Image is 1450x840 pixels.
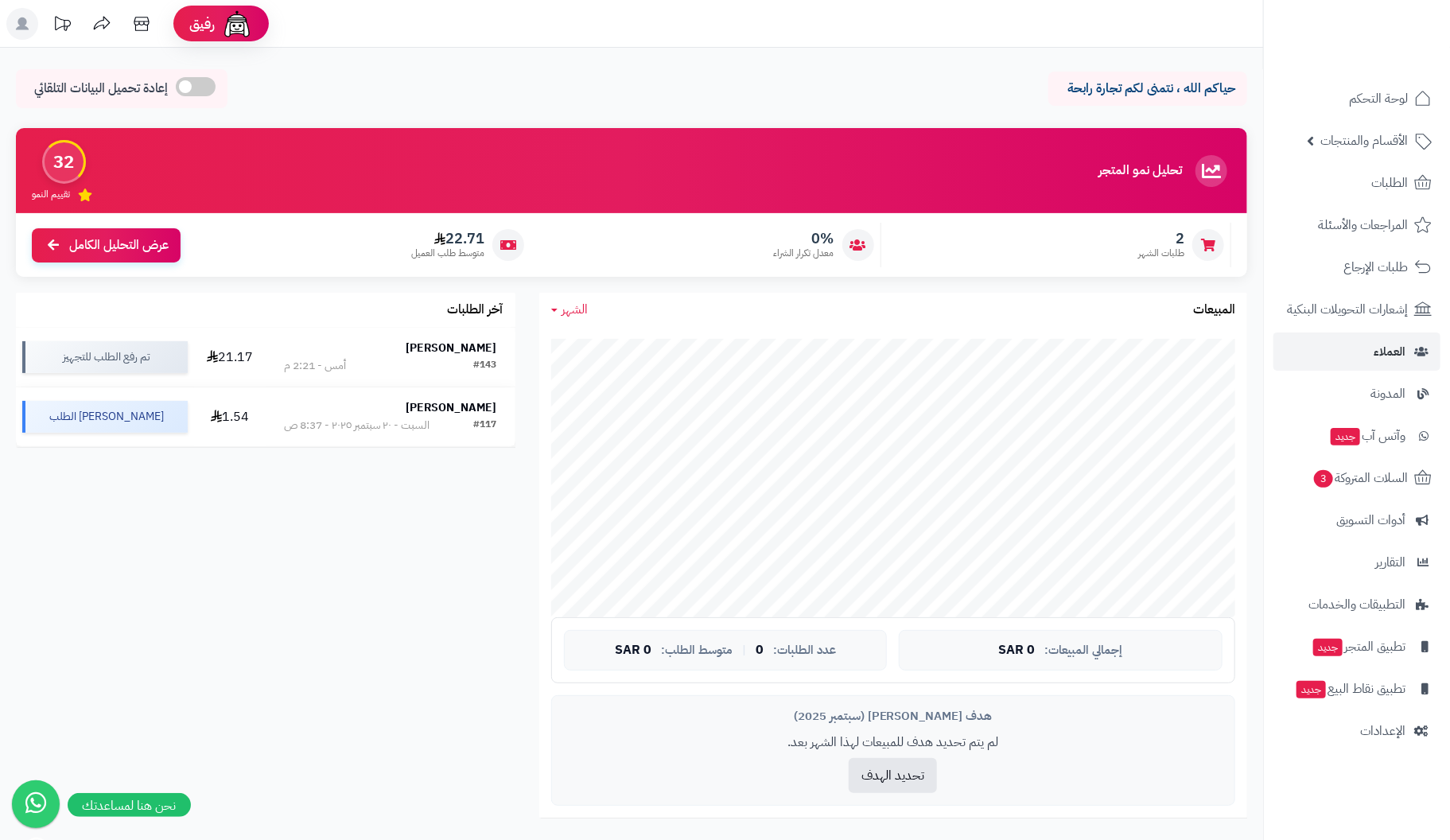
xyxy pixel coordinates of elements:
p: لم يتم تحديد هدف للمبيعات لهذا الشهر بعد. [564,733,1223,752]
td: 1.54 [194,387,266,446]
h3: آخر الطلبات [448,303,503,317]
a: عرض التحليل الكامل [32,228,181,262]
div: السبت - ٢٠ سبتمبر ٢٠٢٥ - 8:37 ص [284,418,430,434]
a: السلات المتروكة3 [1273,459,1440,497]
span: 0 SAR [615,644,651,658]
a: لوحة التحكم [1273,80,1440,118]
span: عدد الطلبات: [773,644,836,657]
span: عرض التحليل الكامل [69,236,169,255]
strong: [PERSON_NAME] [406,399,497,416]
span: 3 [1313,469,1334,488]
span: 0 SAR [999,644,1036,658]
span: وآتس آب [1329,425,1405,447]
a: العملاء [1273,332,1440,371]
div: [PERSON_NAME] الطلب [22,401,188,433]
span: 22.71 [411,230,484,247]
a: تحديثات المنصة [42,8,82,44]
span: الطلبات [1371,172,1408,194]
h3: المبيعات [1193,303,1235,317]
span: لوحة التحكم [1349,87,1408,110]
strong: [PERSON_NAME] [406,340,497,356]
span: تطبيق نقاط البيع [1295,678,1405,700]
span: جديد [1313,639,1343,656]
span: رفيق [189,14,215,33]
span: جديد [1296,681,1326,698]
span: تطبيق المتجر [1312,636,1405,658]
span: 2 [1138,230,1184,247]
td: 21.17 [194,328,266,387]
span: الإعدادات [1360,720,1405,742]
span: متوسط الطلب: [661,644,733,657]
span: تقييم النمو [32,188,70,201]
span: إعادة تحميل البيانات التلقائي [34,80,168,98]
span: 0% [774,230,834,247]
span: السلات المتروكة [1312,467,1408,489]
p: حياكم الله ، نتمنى لكم تجارة رابحة [1060,80,1235,98]
span: التقارير [1375,551,1405,574]
span: طلبات الشهر [1138,247,1184,260]
span: أدوات التسويق [1336,509,1405,531]
div: هدف [PERSON_NAME] (سبتمبر 2025) [564,708,1223,725]
div: #117 [474,418,497,434]
span: طلبات الإرجاع [1343,256,1408,278]
a: التطبيقات والخدمات [1273,585,1440,624]
span: معدل تكرار الشراء [774,247,834,260]
div: أمس - 2:21 م [284,358,346,374]
span: المراجعات والأسئلة [1318,214,1408,236]
a: أدوات التسويق [1273,501,1440,539]
img: logo-2.png [1342,28,1435,61]
span: متوسط طلب العميل [411,247,484,260]
h3: تحليل نمو المتجر [1098,164,1182,178]
span: إشعارات التحويلات البنكية [1287,298,1408,321]
span: | [742,644,746,656]
a: الشهر [551,301,589,319]
a: تطبيق المتجرجديد [1273,628,1440,666]
div: #143 [474,358,497,374]
img: ai-face.png [221,8,253,40]
div: تم رفع الطلب للتجهيز [22,341,188,373]
a: طلبات الإرجاع [1273,248,1440,286]
a: تطبيق نقاط البيعجديد [1273,670,1440,708]
span: 0 [756,644,764,658]
span: المدونة [1370,383,1405,405]
a: إشعارات التحويلات البنكية [1273,290,1440,329]
span: الشهر [562,300,589,319]
span: التطبيقات والخدمات [1308,593,1405,616]
a: الطلبات [1273,164,1440,202]
a: المراجعات والأسئلة [1273,206,1440,244]
a: وآتس آبجديد [1273,417,1440,455]
span: العملاء [1374,340,1405,363]
a: التقارير [1273,543,1440,581]
a: المدونة [1273,375,1440,413]
button: تحديد الهدف [849,758,937,793]
span: الأقسام والمنتجات [1320,130,1408,152]
a: الإعدادات [1273,712,1440,750]
span: إجمالي المبيعات: [1045,644,1123,657]
span: جديد [1331,428,1360,445]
